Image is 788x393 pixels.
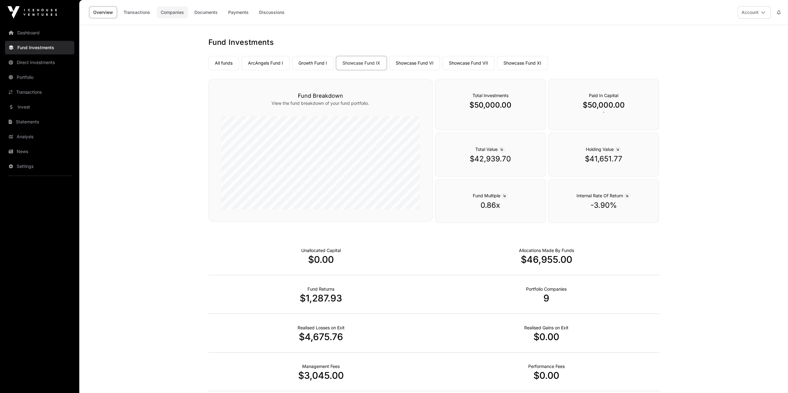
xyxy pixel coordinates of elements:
[5,100,74,114] a: Invest
[298,325,345,331] p: Net Realised on Negative Exits
[561,154,647,164] p: $41,651.77
[5,145,74,158] a: News
[497,56,548,70] a: Showcase Fund XI
[5,41,74,54] a: Fund Investments
[5,70,74,84] a: Portfolio
[5,26,74,40] a: Dashboard
[434,254,659,265] p: $46,955.00
[472,93,508,98] span: Total Investments
[89,6,117,18] a: Overview
[389,56,440,70] a: Showcase Fund VI
[221,100,420,106] p: View the fund breakdown of your fund portfolio.
[120,6,154,18] a: Transactions
[448,200,533,210] p: 0.86x
[448,154,533,164] p: $42,939.70
[434,331,659,342] p: $0.00
[302,363,340,370] p: Fund Management Fees incurred to date
[208,293,434,304] p: $1,287.93
[528,363,565,370] p: Fund Performance Fees (Carry) incurred to date
[519,247,574,254] p: Capital Deployed Into Companies
[757,363,788,393] iframe: Chat Widget
[307,286,334,292] p: Realised Returns from Funds
[5,130,74,143] a: Analysis
[586,147,621,152] span: Holding Value
[208,370,434,381] p: $3,045.00
[5,160,74,173] a: Settings
[473,193,508,198] span: Fund Multiple
[255,6,289,18] a: Discussions
[208,37,659,47] h1: Fund Investments
[336,56,387,70] a: Showcase Fund IX
[589,93,618,98] span: Paid In Capital
[208,254,434,265] p: $0.00
[526,286,567,292] p: Number of Companies Deployed Into
[561,200,647,210] p: -3.90%
[442,56,494,70] a: Showcase Fund VII
[434,370,659,381] p: $0.00
[448,100,533,110] p: $50,000.00
[7,6,57,19] img: Icehouse Ventures Logo
[577,193,631,198] span: Internal Rate Of Return
[221,92,420,100] h3: Fund Breakdown
[524,325,568,331] p: Net Realised on Positive Exits
[242,56,290,70] a: ArcAngels Fund I
[5,115,74,129] a: Statements
[5,56,74,69] a: Direct Investments
[224,6,253,18] a: Payments
[548,79,659,130] div: `
[157,6,188,18] a: Companies
[190,6,222,18] a: Documents
[475,147,505,152] span: Total Value
[301,247,341,254] p: Cash not yet allocated
[292,56,333,70] a: Growth Fund I
[208,331,434,342] p: $4,675.76
[738,6,771,19] button: Account
[434,293,659,304] p: 9
[208,56,239,70] a: All funds
[561,100,647,110] p: $50,000.00
[5,85,74,99] a: Transactions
